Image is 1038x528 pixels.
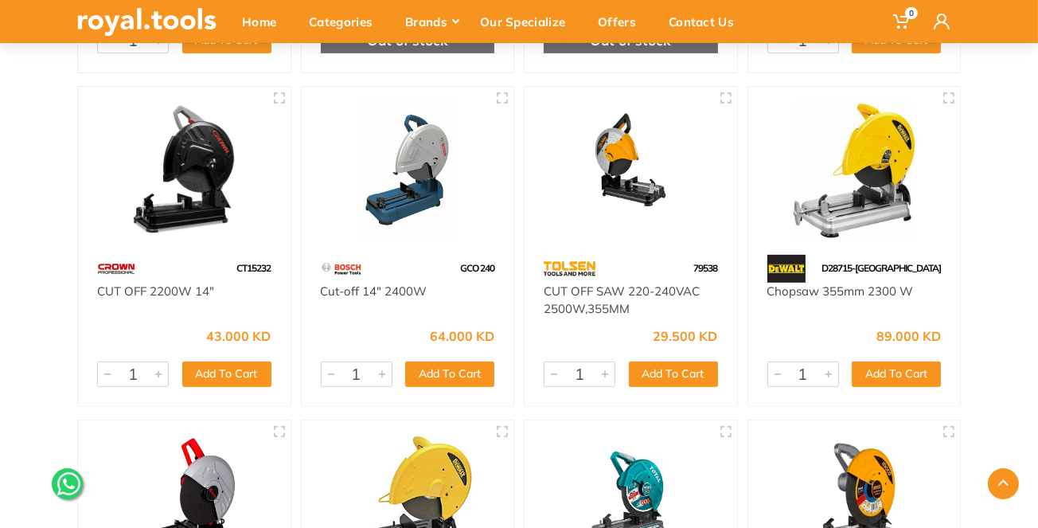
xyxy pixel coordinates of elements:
[587,5,658,38] div: Offers
[821,262,941,274] span: D28715-[GEOGRAPHIC_DATA]
[876,330,941,342] div: 89.000 KD
[321,284,427,299] a: Cut-off 14" 2400W
[544,284,700,317] a: CUT OFF SAW 220-240VAC 2500W,355MM
[321,255,363,283] img: 55.webp
[316,101,500,239] img: Royal Tools - Cut-off 14
[237,262,271,274] span: CT15232
[544,255,595,283] img: 64.webp
[539,101,723,239] img: Royal Tools - CUT OFF SAW 220-240VAC 2500W,355MM
[182,362,271,387] button: Add To Cart
[430,330,494,342] div: 64.000 KD
[77,8,217,36] img: royal.tools Logo
[694,262,718,274] span: 79538
[469,5,587,38] div: Our Specialize
[92,101,276,239] img: Royal Tools - CUT OFF 2200W 14
[207,330,271,342] div: 43.000 KD
[654,330,718,342] div: 29.500 KD
[298,5,394,38] div: Categories
[629,362,718,387] button: Add To Cart
[658,5,755,38] div: Contact Us
[460,262,494,274] span: GCO 240
[767,284,914,299] a: Chopsaw 355mm 2300 W
[905,7,918,19] span: 0
[97,284,214,299] a: CUT OFF 2200W 14"
[763,101,946,239] img: Royal Tools - Chopsaw 355mm 2300 W
[405,362,494,387] button: Add To Cart
[767,255,806,283] img: 45.webp
[852,362,941,387] button: Add To Cart
[97,255,135,283] img: 75.webp
[231,5,298,38] div: Home
[394,5,469,38] div: Brands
